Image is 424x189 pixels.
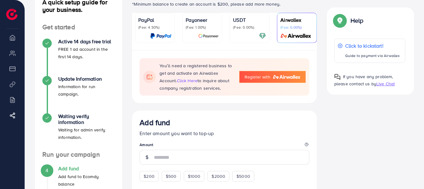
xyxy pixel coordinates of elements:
[35,151,122,158] h4: Run your campaign
[58,45,115,60] p: FREE 1 ad account in the first 14 days.
[160,62,233,92] p: You’ll need a registered business to get and activate an Airwallex Account. to inquire about comp...
[58,83,115,98] p: Information for run campaign.
[198,32,219,40] img: card
[58,39,115,45] h4: Active 14 days free trial
[273,75,300,79] img: logo-airwallex
[177,78,198,84] span: click here
[58,173,115,188] p: Add fund to Ecomdy balance
[138,25,171,30] p: (Fee: 4.50%)
[186,16,219,24] p: Payoneer
[334,74,341,80] img: Popup guide
[6,9,17,20] img: logo
[166,173,177,179] span: $500
[58,113,115,125] h4: Waiting verify information
[236,173,250,179] span: $5000
[233,25,266,30] p: (Fee: 0.00%)
[58,166,115,172] h4: Add fund
[398,161,419,184] iframe: Chat
[58,126,115,141] p: Waiting for admin verify information.
[132,0,317,8] p: *Minimum balance to create an account is $200, please add more money.
[140,118,170,127] h3: Add fund
[345,52,400,59] p: Guide to payment via Airwallex
[140,142,309,150] legend: Amount
[280,16,313,24] p: Airwallex
[35,23,122,31] h4: Get started
[35,76,122,113] li: Update Information
[233,16,266,24] p: USDT
[150,32,171,40] img: card
[138,16,171,24] p: PayPal
[144,173,155,179] span: $200
[140,130,309,137] p: Enter amount you want to top-up
[188,173,201,179] span: $1000
[376,81,395,87] span: Live Chat
[58,76,115,82] h4: Update Information
[259,32,266,40] img: card
[35,113,122,151] li: Waiting verify information
[350,17,364,24] p: Help
[186,25,219,30] p: (Fee: 1.00%)
[45,167,48,174] span: 4
[245,74,270,80] span: Register with
[345,42,400,50] p: Click to kickstart!
[35,39,122,76] li: Active 14 days free trial
[334,73,393,87] span: If you have any problem, please contact us by
[280,25,313,30] p: (Fee: 0.00%)
[239,71,306,83] a: Register with
[143,71,156,83] img: flag
[212,173,225,179] span: $2000
[334,15,345,26] img: Popup guide
[279,32,313,40] img: card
